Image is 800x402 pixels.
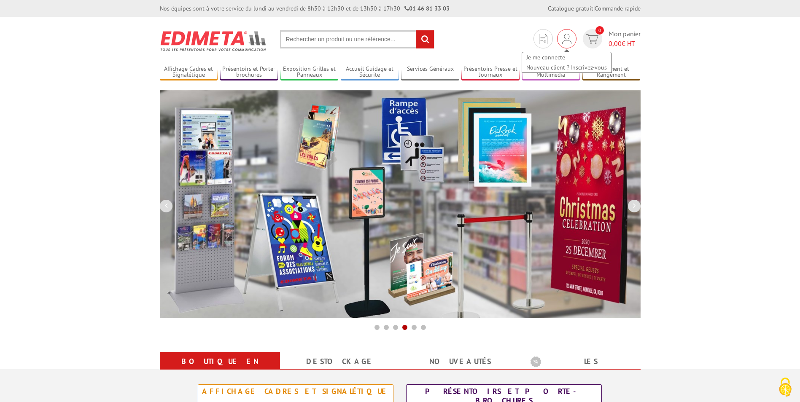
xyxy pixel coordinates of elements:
span: € HT [609,39,641,48]
div: Affichage Cadres et Signalétique [200,387,391,396]
input: rechercher [416,30,434,48]
span: 0,00 [609,39,622,48]
div: | [548,4,641,13]
span: Mon panier [609,29,641,48]
img: devis rapide [562,34,571,44]
a: Commande rapide [595,5,641,12]
img: Cookies (fenêtre modale) [775,377,796,398]
a: Présentoirs et Porte-brochures [220,65,278,79]
img: devis rapide [586,34,598,44]
a: devis rapide 0 Mon panier 0,00€ HT [581,29,641,48]
a: nouveautés [410,354,510,369]
a: Les promotions [531,354,630,384]
button: Cookies (fenêtre modale) [770,373,800,402]
div: Nos équipes sont à votre service du lundi au vendredi de 8h30 à 12h30 et de 13h30 à 17h30 [160,4,450,13]
a: Présentoirs Presse et Journaux [461,65,520,79]
a: Accueil Guidage et Sécurité [341,65,399,79]
img: Présentoir, panneau, stand - Edimeta - PLV, affichage, mobilier bureau, entreprise [160,25,267,56]
div: Je me connecte Nouveau client ? Inscrivez-vous [557,29,576,48]
span: 0 [595,26,604,35]
img: devis rapide [539,34,547,44]
a: Catalogue gratuit [548,5,593,12]
a: Nouveau client ? Inscrivez-vous [522,62,611,72]
a: Services Généraux [401,65,459,79]
a: Je me connecte [522,52,611,62]
a: Boutique en ligne [170,354,270,384]
b: Les promotions [531,354,636,371]
input: Rechercher un produit ou une référence... [280,30,434,48]
a: Destockage [290,354,390,369]
a: Exposition Grilles et Panneaux [280,65,339,79]
strong: 01 46 81 33 03 [404,5,450,12]
a: Affichage Cadres et Signalétique [160,65,218,79]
